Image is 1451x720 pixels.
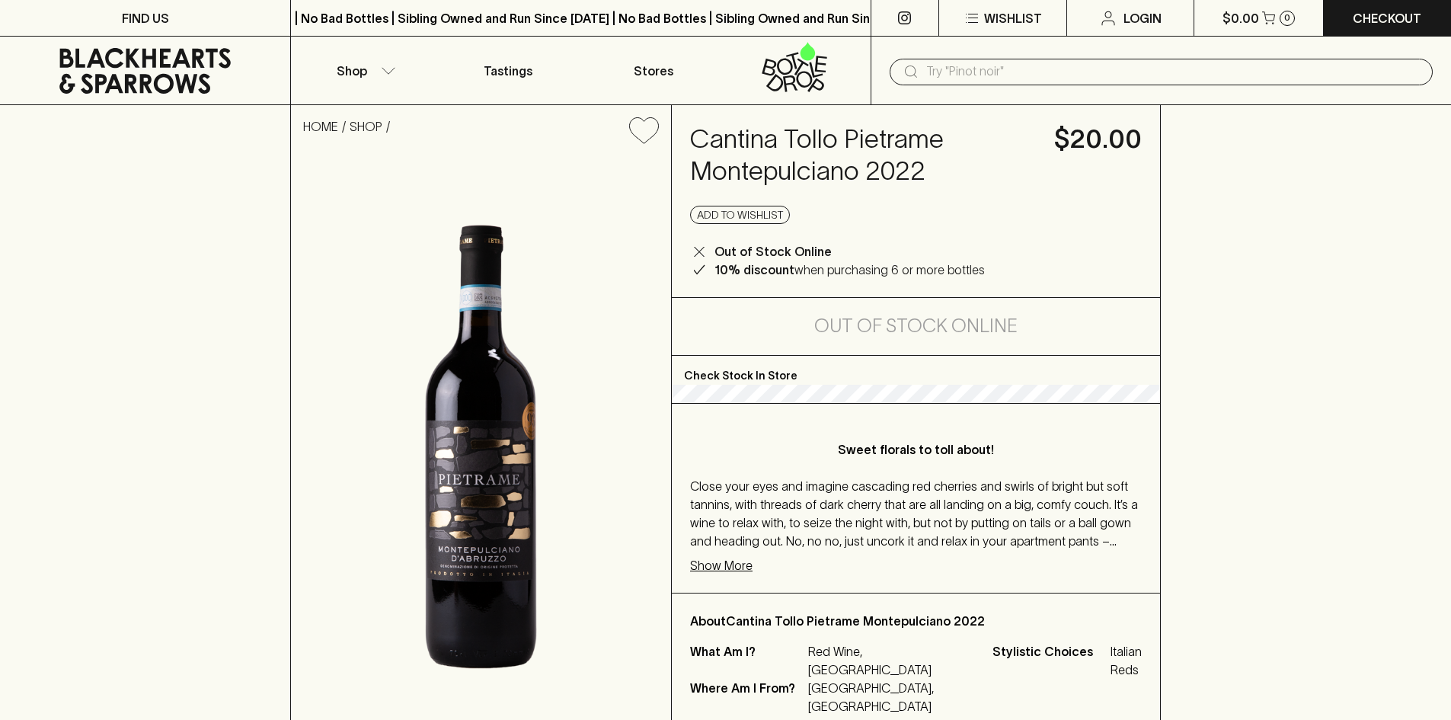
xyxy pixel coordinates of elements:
b: 10% discount [714,263,794,277]
span: Close your eyes and imagine cascading red cherries and swirls of bright but soft tannins, with th... [690,479,1138,566]
p: FIND US [122,9,169,27]
p: Sweet florals to toll about! [721,440,1111,459]
p: Stores [634,62,673,80]
span: Stylistic Choices [992,642,1107,679]
p: What Am I? [690,642,804,679]
p: About Cantina Tollo Pietrame Montepulciano 2022 [690,612,1142,630]
span: Italian Reds [1111,642,1142,679]
p: Tastings [484,62,532,80]
button: Shop [291,37,436,104]
p: 0 [1284,14,1290,22]
input: Try "Pinot noir" [926,59,1421,84]
h4: $20.00 [1054,123,1142,155]
a: SHOP [350,120,382,133]
p: Shop [337,62,367,80]
p: Show More [690,556,753,574]
h4: Cantina Tollo Pietrame Montepulciano 2022 [690,123,1036,187]
p: [GEOGRAPHIC_DATA], [GEOGRAPHIC_DATA] [808,679,974,715]
button: Add to wishlist [623,111,665,150]
button: Add to wishlist [690,206,790,224]
p: when purchasing 6 or more bottles [714,261,985,279]
p: Where Am I From? [690,679,804,715]
p: Wishlist [984,9,1042,27]
a: HOME [303,120,338,133]
p: Login [1123,9,1162,27]
p: Red Wine, [GEOGRAPHIC_DATA] [808,642,974,679]
p: $0.00 [1222,9,1259,27]
a: Tastings [436,37,580,104]
p: Check Stock In Store [672,356,1160,385]
h5: Out of Stock Online [814,314,1018,338]
p: Checkout [1353,9,1421,27]
a: Stores [581,37,726,104]
p: Out of Stock Online [714,242,832,261]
